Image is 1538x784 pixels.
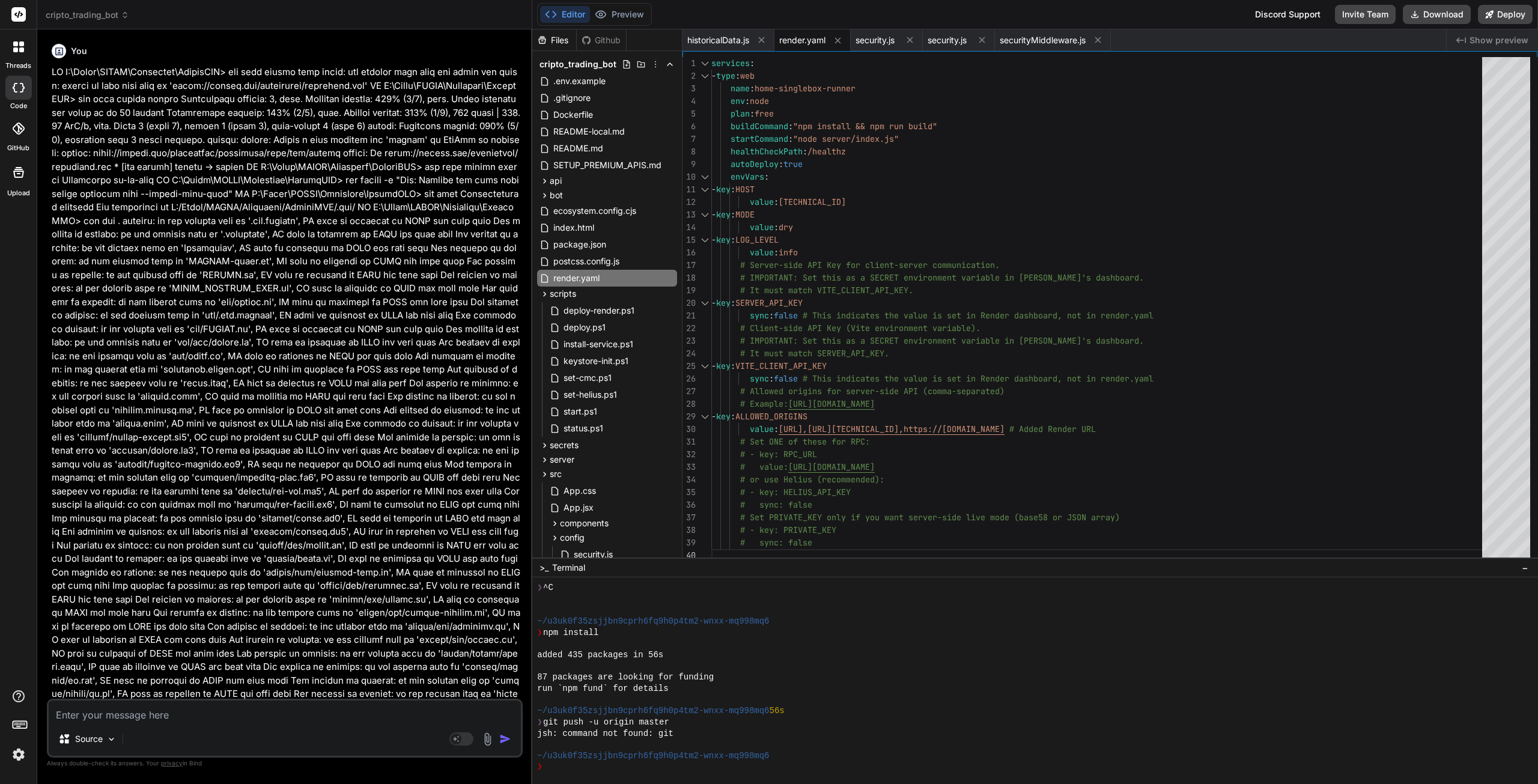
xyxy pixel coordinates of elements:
span: postcss.config.js [552,254,621,269]
span: # sync: false [740,537,812,548]
div: Click to collapse the range. [697,57,713,70]
span: # Server-side API Key for client-server communicat [740,260,980,270]
span: # value: [740,461,788,472]
span: bot [550,189,563,201]
span: README.md [552,141,604,156]
span: plan [731,108,750,119]
span: : [750,58,755,68]
span: Dockerfile [552,108,594,122]
span: sync [750,310,769,321]
label: Upload [7,188,30,198]
span: key [716,360,731,371]
span: README-local.md [552,124,626,139]
span: name [731,83,750,94]
div: 1 [682,57,696,70]
span: # This indicates the value is set in Render dashbo [803,310,1043,321]
div: 34 [682,473,696,486]
span: 56s [770,705,785,717]
span: run `npm fund` for details [537,683,668,694]
div: 15 [682,234,696,246]
div: 5 [682,108,696,120]
span: App.css [562,484,597,498]
span: jsh: command not found: git [537,728,673,740]
div: 7 [682,133,696,145]
div: 11 [682,183,696,196]
div: 24 [682,347,696,360]
span: ~/u3uk0f35zsjjbn9cprh6fq9h0p4tm2-wnxx-mq998mq6 [537,616,769,627]
div: Files [532,34,576,46]
span: : [735,70,740,81]
img: Pick Models [106,734,117,744]
span: - [711,70,716,81]
span: node [750,96,769,106]
span: : [731,297,735,308]
span: # - key: RPC_URL [740,449,817,460]
p: Always double-check its answers. Your in Bind [47,758,523,769]
span: : [745,96,750,106]
span: /healthz [807,146,846,157]
span: ard, not in render.yaml [1043,310,1153,321]
span: src [550,468,562,480]
span: index.html [552,220,595,235]
span: ❯ [537,761,543,773]
span: install-service.ps1 [562,337,634,351]
span: ion. [980,260,1000,270]
span: - [711,184,716,195]
span: services [711,58,750,68]
button: Download [1403,5,1471,24]
span: # Allowed origins for server-side API (comma-separ [740,386,980,397]
span: LOG_LEVEL [735,234,779,245]
label: GitHub [7,143,29,153]
span: e mode (base58 or JSON array) [980,512,1120,523]
div: Click to collapse the range. [697,360,713,372]
span: VITE_CLIENT_API_KEY [735,360,827,371]
span: key [716,411,731,422]
span: //[DOMAIN_NAME] [932,424,1005,434]
span: : [750,108,755,119]
span: envVars [731,171,764,182]
div: 14 [682,221,696,234]
span: set-cmc.ps1 [562,371,613,385]
div: Click to collapse the range. [697,70,713,82]
span: security.js [573,547,614,562]
div: 26 [682,372,696,385]
span: : [788,121,793,132]
span: # - key: PRIVATE_KEY [740,524,836,535]
span: − [1522,562,1528,574]
div: 39 [682,536,696,549]
span: ~/u3uk0f35zsjjbn9cprh6fq9h0p4tm2-wnxx-mq998mq6 [537,750,769,762]
span: able in [PERSON_NAME]'s dashboard. [980,272,1144,283]
img: icon [499,733,511,745]
span: value [750,196,774,207]
span: - [711,209,716,220]
span: status.ps1 [562,421,604,436]
span: npm install [543,627,598,639]
div: 28 [682,398,696,410]
span: render.yaml [552,271,601,285]
span: : [764,171,769,182]
span: - [711,411,716,422]
span: : [769,310,774,321]
span: : [774,247,779,258]
span: : [750,83,755,94]
span: # Added Render URL [1009,424,1096,434]
div: 25 [682,360,696,372]
span: [TECHNICAL_ID] [779,196,846,207]
span: # - key: HELIUS_API_KEY [740,487,851,497]
span: : [779,159,783,169]
span: scripts [550,288,576,300]
span: [URL],[URL][TECHNICAL_ID],https: [779,424,932,434]
div: 19 [682,284,696,297]
span: ecosystem.config.cjs [552,204,637,218]
span: # Client-side API Key (Vite environment variable). [740,323,980,333]
h6: You [71,45,87,57]
div: 23 [682,335,696,347]
span: ❯ [537,717,543,728]
span: key [716,297,731,308]
span: false [774,310,798,321]
span: ALLOWED_ORIGINS [735,411,807,422]
span: free [755,108,774,119]
span: key [716,209,731,220]
button: Preview [590,6,649,23]
span: App.jsx [562,500,595,515]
